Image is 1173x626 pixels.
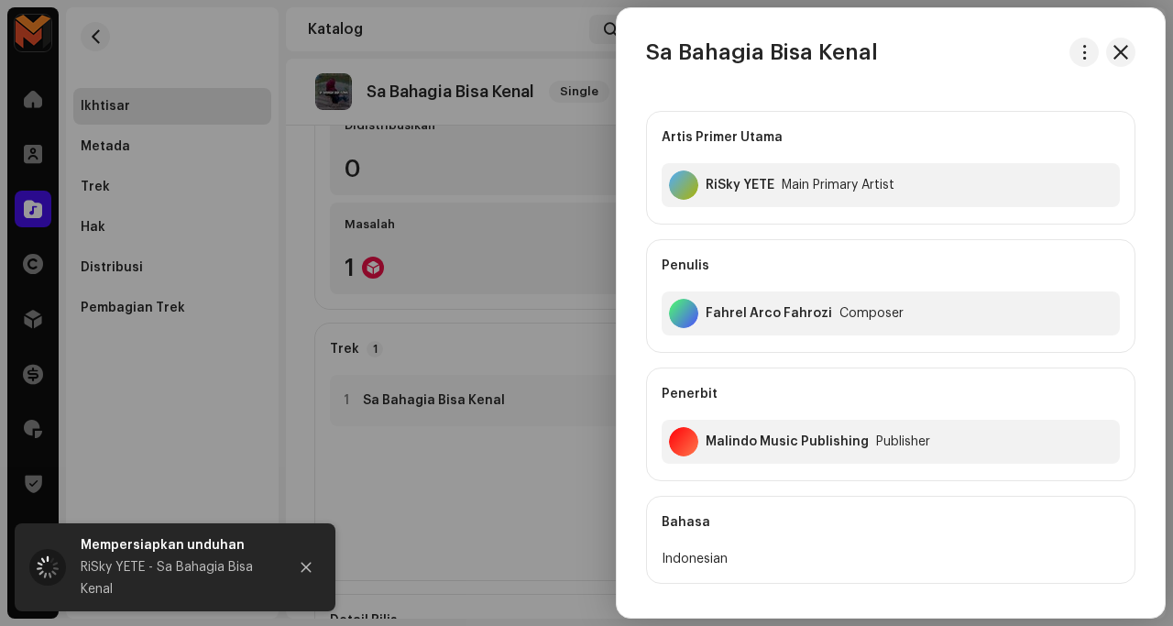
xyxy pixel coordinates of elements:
button: Close [288,549,324,586]
div: Composer [839,306,904,321]
div: Bahasa [662,497,1120,548]
div: Malindo Music Publishing [706,434,869,449]
div: Publisher [876,434,930,449]
div: Artis Primer Utama [662,112,1120,163]
div: Penerbit [662,368,1120,420]
div: RiSky YETE - Sa Bahagia Bisa Kenal [81,556,273,600]
div: RiSky YETE [706,178,774,192]
div: Indonesian [662,548,1120,570]
div: Mempersiapkan unduhan [81,534,273,556]
div: Fahrel Arco Fahrozi [706,306,832,321]
div: Main Primary Artist [782,178,894,192]
div: Penulis [662,240,1120,291]
h3: Sa Bahagia Bisa Kenal [646,38,878,67]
